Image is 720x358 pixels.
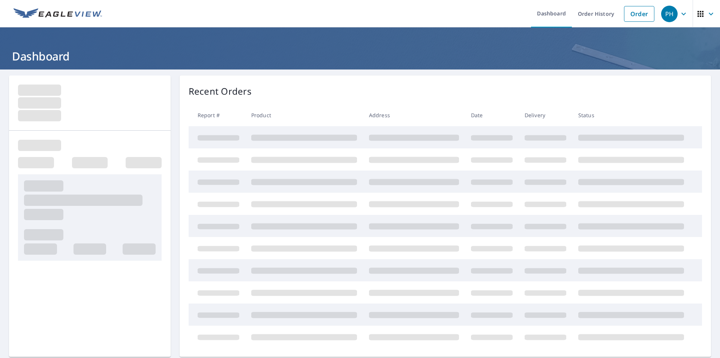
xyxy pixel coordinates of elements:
th: Report # [189,104,245,126]
th: Address [363,104,465,126]
th: Delivery [519,104,572,126]
p: Recent Orders [189,85,252,98]
img: EV Logo [13,8,102,20]
div: PH [661,6,678,22]
h1: Dashboard [9,48,711,64]
th: Product [245,104,363,126]
a: Order [624,6,654,22]
th: Status [572,104,690,126]
th: Date [465,104,519,126]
